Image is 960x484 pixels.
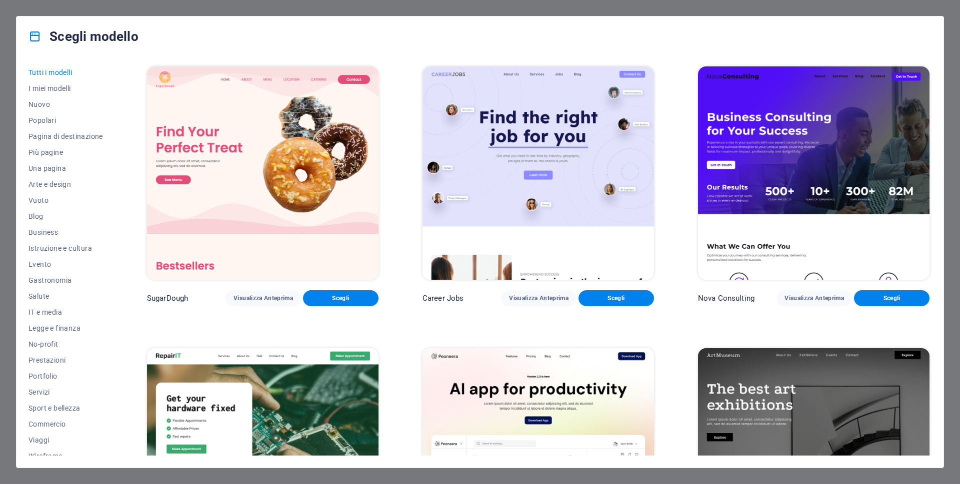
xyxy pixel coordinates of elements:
[578,290,654,306] button: Scegli
[28,180,103,188] span: Arte e design
[698,66,929,280] img: Nova Consulting
[28,28,138,44] h4: Scegli modello
[28,228,103,236] span: Business
[303,290,378,306] button: Scegli
[422,66,654,280] img: Career Jobs
[28,272,103,288] button: Gastronomia
[225,290,301,306] button: Visualizza Anteprima
[28,404,103,412] span: Sport e bellezza
[698,293,754,303] p: Nova Consulting
[776,290,852,306] button: Visualizza Anteprima
[28,384,103,400] button: Servizi
[501,290,576,306] button: Visualizza Anteprima
[784,294,844,302] span: Visualizza Anteprima
[422,293,464,303] p: Career Jobs
[28,208,103,224] button: Blog
[233,294,293,302] span: Visualizza Anteprima
[28,132,103,140] span: Pagina di destinazione
[28,112,103,128] button: Popolari
[28,164,103,172] span: Una pagina
[28,160,103,176] button: Una pagina
[28,212,103,220] span: Blog
[28,416,103,432] button: Commercio
[28,368,103,384] button: Portfolio
[28,276,103,284] span: Gastronomia
[862,294,921,302] span: Scegli
[854,290,929,306] button: Scegli
[28,84,103,92] span: I miei modelli
[28,308,103,316] span: IT e media
[28,292,103,300] span: Salute
[28,336,103,352] button: No-profit
[28,400,103,416] button: Sport e bellezza
[28,372,103,380] span: Portfolio
[28,148,103,156] span: Più pagine
[28,288,103,304] button: Salute
[28,100,103,108] span: Nuovo
[28,116,103,124] span: Popolari
[28,224,103,240] button: Business
[509,294,568,302] span: Visualizza Anteprima
[28,80,103,96] button: I miei modelli
[28,68,103,76] span: Tutti i modelli
[28,196,103,204] span: Vuoto
[28,260,103,268] span: Evento
[28,452,103,460] span: Wireframe
[28,96,103,112] button: Nuovo
[28,244,103,252] span: Istruzione e cultura
[28,176,103,192] button: Arte e design
[28,256,103,272] button: Evento
[586,294,646,302] span: Scegli
[28,304,103,320] button: IT e media
[28,448,103,464] button: Wireframe
[28,340,103,348] span: No-profit
[28,192,103,208] button: Vuoto
[28,324,103,332] span: Legge e finanza
[28,240,103,256] button: Istruzione e cultura
[147,66,378,280] img: SugarDough
[28,352,103,368] button: Prestazioni
[28,356,103,364] span: Prestazioni
[28,420,103,428] span: Commercio
[28,64,103,80] button: Tutti i modelli
[147,293,188,303] p: SugarDough
[28,144,103,160] button: Più pagine
[28,436,103,444] span: Viaggi
[28,320,103,336] button: Legge e finanza
[28,388,103,396] span: Servizi
[311,294,370,302] span: Scegli
[28,128,103,144] button: Pagina di destinazione
[28,432,103,448] button: Viaggi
